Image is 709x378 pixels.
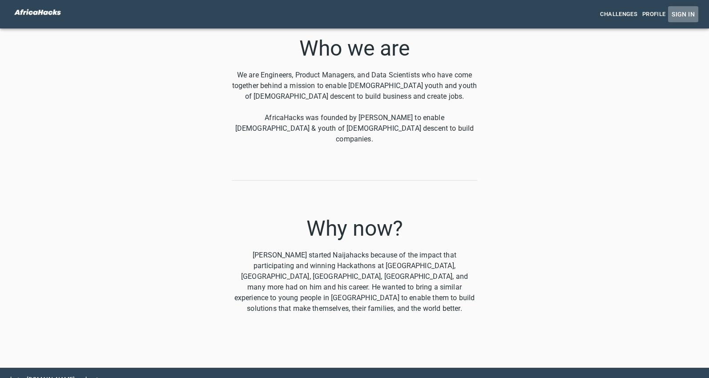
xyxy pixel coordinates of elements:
a: Challenges [598,6,640,23]
button: Sign in [668,6,698,23]
span: Profile [642,9,666,20]
p: [PERSON_NAME] started Naijahacks because of the impact that participating and winning Hackathons ... [232,250,477,314]
p: We are Engineers, Product Managers, and Data Scientists who have come together behind a mission t... [232,70,477,145]
span: Challenges [600,9,637,20]
h3: Who we are [232,36,477,61]
h3: Why now? [232,216,477,241]
span: Sign in [672,9,695,20]
img: White_p4tsge.png [11,6,64,18]
a: Profile [640,6,668,23]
